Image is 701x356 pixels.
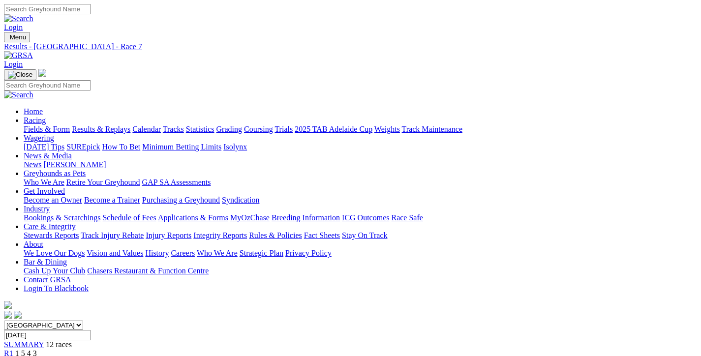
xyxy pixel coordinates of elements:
[24,231,697,240] div: Care & Integrity
[391,213,423,222] a: Race Safe
[24,240,43,248] a: About
[24,125,697,134] div: Racing
[24,107,43,116] a: Home
[24,160,697,169] div: News & Media
[24,267,85,275] a: Cash Up Your Club
[24,249,85,257] a: We Love Our Dogs
[4,4,91,14] input: Search
[4,42,697,51] a: Results - [GEOGRAPHIC_DATA] - Race 7
[163,125,184,133] a: Tracks
[342,213,389,222] a: ICG Outcomes
[272,213,340,222] a: Breeding Information
[24,196,82,204] a: Become an Owner
[171,249,195,257] a: Careers
[4,80,91,90] input: Search
[4,340,44,349] a: SUMMARY
[4,90,33,99] img: Search
[24,160,41,169] a: News
[102,143,141,151] a: How To Bet
[87,267,209,275] a: Chasers Restaurant & Function Centre
[402,125,462,133] a: Track Maintenance
[4,60,23,68] a: Login
[24,178,64,186] a: Who We Are
[374,125,400,133] a: Weights
[10,33,26,41] span: Menu
[240,249,283,257] a: Strategic Plan
[216,125,242,133] a: Grading
[186,125,214,133] a: Statistics
[24,134,54,142] a: Wagering
[24,187,65,195] a: Get Involved
[142,196,220,204] a: Purchasing a Greyhound
[24,267,697,275] div: Bar & Dining
[102,213,156,222] a: Schedule of Fees
[146,231,191,239] a: Injury Reports
[230,213,270,222] a: MyOzChase
[222,196,259,204] a: Syndication
[24,169,86,178] a: Greyhounds as Pets
[197,249,238,257] a: Who We Are
[132,125,161,133] a: Calendar
[4,14,33,23] img: Search
[285,249,332,257] a: Privacy Policy
[24,222,76,231] a: Care & Integrity
[193,231,247,239] a: Integrity Reports
[24,151,72,160] a: News & Media
[87,249,143,257] a: Vision and Values
[4,32,30,42] button: Toggle navigation
[24,196,697,205] div: Get Involved
[4,311,12,319] img: facebook.svg
[4,23,23,31] a: Login
[223,143,247,151] a: Isolynx
[24,213,697,222] div: Industry
[72,125,130,133] a: Results & Replays
[244,125,273,133] a: Coursing
[24,205,50,213] a: Industry
[24,258,67,266] a: Bar & Dining
[249,231,302,239] a: Rules & Policies
[4,51,33,60] img: GRSA
[24,116,46,124] a: Racing
[295,125,372,133] a: 2025 TAB Adelaide Cup
[24,178,697,187] div: Greyhounds as Pets
[81,231,144,239] a: Track Injury Rebate
[158,213,228,222] a: Applications & Forms
[24,249,697,258] div: About
[24,275,71,284] a: Contact GRSA
[24,284,89,293] a: Login To Blackbook
[342,231,387,239] a: Stay On Track
[66,178,140,186] a: Retire Your Greyhound
[24,125,70,133] a: Fields & Form
[142,143,221,151] a: Minimum Betting Limits
[4,69,36,80] button: Toggle navigation
[66,143,100,151] a: SUREpick
[84,196,140,204] a: Become a Trainer
[24,143,697,151] div: Wagering
[4,330,91,340] input: Select date
[145,249,169,257] a: History
[14,311,22,319] img: twitter.svg
[46,340,72,349] span: 12 races
[304,231,340,239] a: Fact Sheets
[142,178,211,186] a: GAP SA Assessments
[24,213,100,222] a: Bookings & Scratchings
[4,301,12,309] img: logo-grsa-white.png
[43,160,106,169] a: [PERSON_NAME]
[38,69,46,77] img: logo-grsa-white.png
[8,71,32,79] img: Close
[24,143,64,151] a: [DATE] Tips
[274,125,293,133] a: Trials
[24,231,79,239] a: Stewards Reports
